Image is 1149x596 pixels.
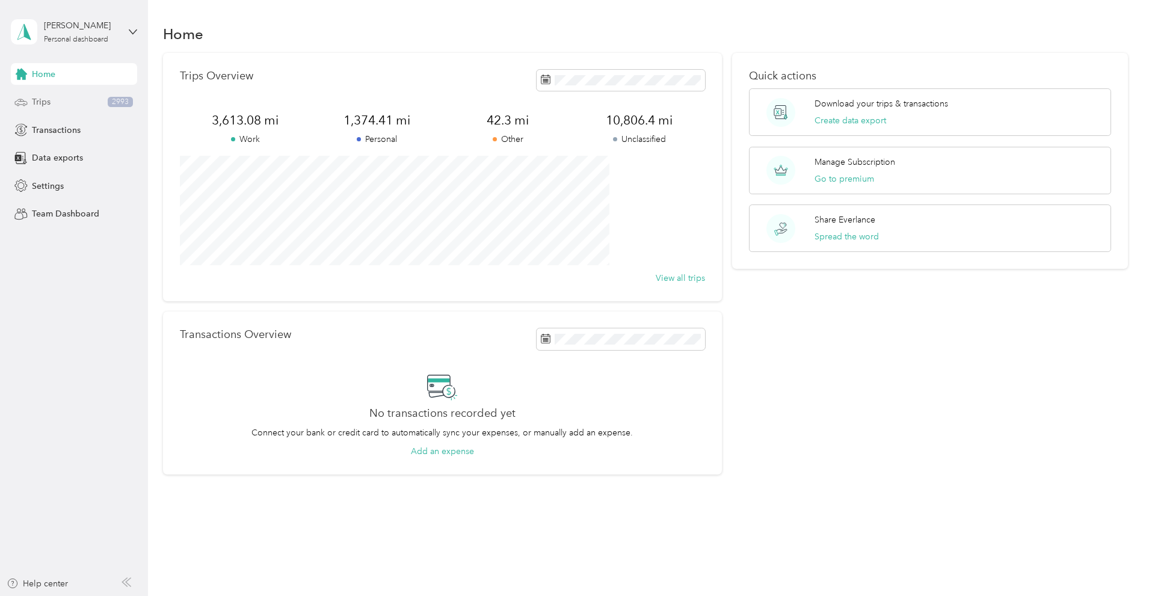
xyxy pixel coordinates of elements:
[815,156,895,168] p: Manage Subscription
[7,577,68,590] button: Help center
[573,112,704,129] span: 10,806.4 mi
[108,97,133,108] span: 2993
[411,445,474,458] button: Add an expense
[369,407,516,420] h2: No transactions recorded yet
[251,426,633,439] p: Connect your bank or credit card to automatically sync your expenses, or manually add an expense.
[815,214,875,226] p: Share Everlance
[180,70,253,82] p: Trips Overview
[815,173,874,185] button: Go to premium
[32,180,64,192] span: Settings
[180,328,291,341] p: Transactions Overview
[180,112,311,129] span: 3,613.08 mi
[32,207,99,220] span: Team Dashboard
[44,19,119,32] div: [PERSON_NAME]
[815,230,879,243] button: Spread the word
[180,133,311,146] p: Work
[32,124,81,137] span: Transactions
[656,272,705,284] button: View all trips
[32,96,51,108] span: Trips
[311,133,442,146] p: Personal
[442,112,573,129] span: 42.3 mi
[44,36,108,43] div: Personal dashboard
[442,133,573,146] p: Other
[1082,529,1149,596] iframe: Everlance-gr Chat Button Frame
[815,97,948,110] p: Download your trips & transactions
[32,68,55,81] span: Home
[32,152,83,164] span: Data exports
[573,133,704,146] p: Unclassified
[311,112,442,129] span: 1,374.41 mi
[815,114,886,127] button: Create data export
[749,70,1111,82] p: Quick actions
[163,28,203,40] h1: Home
